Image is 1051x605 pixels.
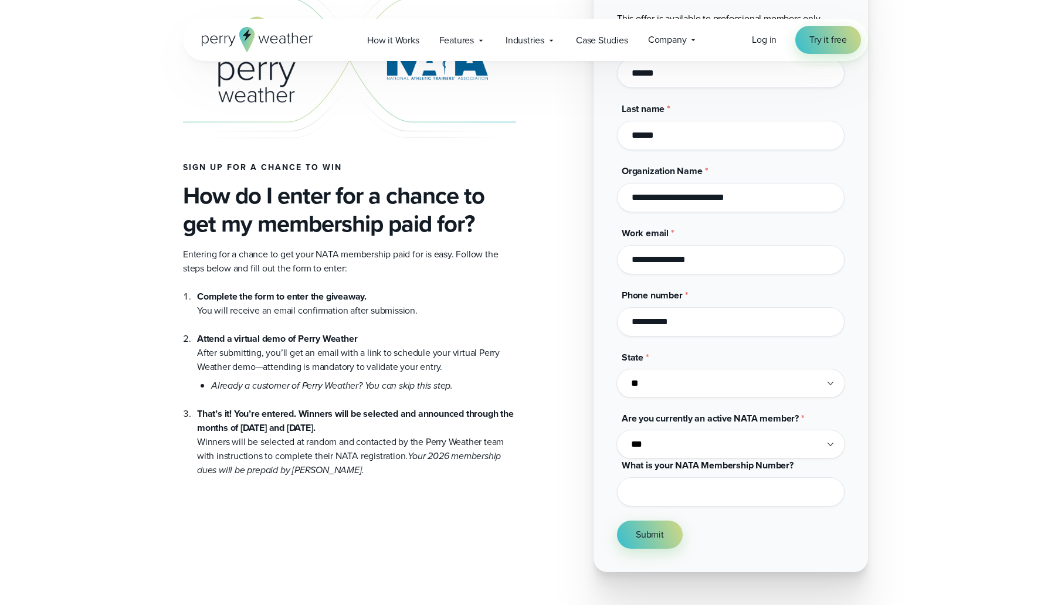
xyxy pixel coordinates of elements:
[357,28,429,52] a: How it Works
[183,247,516,276] p: Entering for a chance to get your NATA membership paid for is easy. Follow the steps below and fi...
[197,290,367,303] strong: Complete the form to enter the giveaway.
[197,290,516,318] li: You will receive an email confirmation after submission.
[622,412,799,425] span: Are you currently an active NATA member?
[752,33,777,46] span: Log in
[197,449,501,477] em: Your 2026 membership dues will be prepaid by [PERSON_NAME].
[622,102,664,115] span: Last name
[576,33,628,47] span: Case Studies
[622,226,669,240] span: Work email
[622,288,683,302] span: Phone number
[439,33,474,47] span: Features
[197,318,516,393] li: After submitting, you’ll get an email with a link to schedule your virtual Perry Weather demo—att...
[636,528,664,542] span: Submit
[622,164,703,178] span: Organization Name
[809,33,847,47] span: Try it free
[211,379,453,392] em: Already a customer of Perry Weather? You can skip this step.
[197,407,514,434] strong: That’s it! You’re entered. Winners will be selected and announced through the months of [DATE] an...
[183,163,516,172] h4: Sign up for a chance to win
[648,33,687,47] span: Company
[183,182,516,238] h3: How do I enter for a chance to get my membership paid for?
[617,521,683,549] button: Submit
[197,393,516,477] li: Winners will be selected at random and contacted by the Perry Weather team with instructions to c...
[622,458,794,472] span: What is your NATA Membership Number?
[752,33,777,47] a: Log in
[622,351,643,364] span: State
[197,332,357,345] strong: Attend a virtual demo of Perry Weather
[506,33,544,47] span: Industries
[566,28,638,52] a: Case Studies
[795,26,861,54] a: Try it free
[367,33,419,47] span: How it Works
